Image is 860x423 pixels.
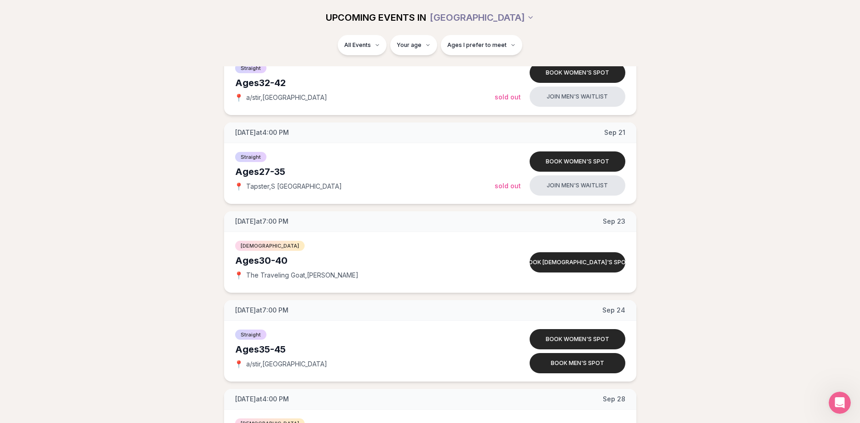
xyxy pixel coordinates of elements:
[338,35,387,55] button: All Events
[604,128,625,137] span: Sep 21
[235,272,242,279] span: 📍
[235,343,495,356] div: Ages 35-45
[530,329,625,349] button: Book women's spot
[235,183,242,190] span: 📍
[441,35,522,55] button: Ages I prefer to meet
[530,151,625,172] button: Book women's spot
[235,306,289,315] span: [DATE] at 7:00 PM
[430,7,534,28] button: [GEOGRAPHIC_DATA]
[495,93,521,101] span: Sold Out
[235,241,305,251] span: [DEMOGRAPHIC_DATA]
[235,63,266,73] span: Straight
[246,182,342,191] span: Tapster , S [GEOGRAPHIC_DATA]
[390,35,437,55] button: Your age
[235,165,495,178] div: Ages 27-35
[397,41,421,49] span: Your age
[235,217,289,226] span: [DATE] at 7:00 PM
[235,128,289,137] span: [DATE] at 4:00 PM
[495,182,521,190] span: Sold Out
[447,41,507,49] span: Ages I prefer to meet
[603,217,625,226] span: Sep 23
[235,360,242,368] span: 📍
[246,271,358,280] span: The Traveling Goat , [PERSON_NAME]
[235,330,266,340] span: Straight
[530,175,625,196] button: Join men's waitlist
[246,93,327,102] span: a/stir , [GEOGRAPHIC_DATA]
[246,359,327,369] span: a/stir , [GEOGRAPHIC_DATA]
[235,152,266,162] span: Straight
[326,11,426,24] span: UPCOMING EVENTS IN
[530,353,625,373] button: Book men's spot
[344,41,371,49] span: All Events
[602,306,625,315] span: Sep 24
[235,254,495,267] div: Ages 30-40
[530,87,625,107] button: Join men's waitlist
[530,252,625,272] button: Book [DEMOGRAPHIC_DATA]'s spot
[235,76,495,89] div: Ages 32-42
[603,394,625,404] span: Sep 28
[829,392,851,414] iframe: Intercom live chat
[530,63,625,83] button: Book women's spot
[235,94,242,101] span: 📍
[235,394,289,404] span: [DATE] at 4:00 PM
